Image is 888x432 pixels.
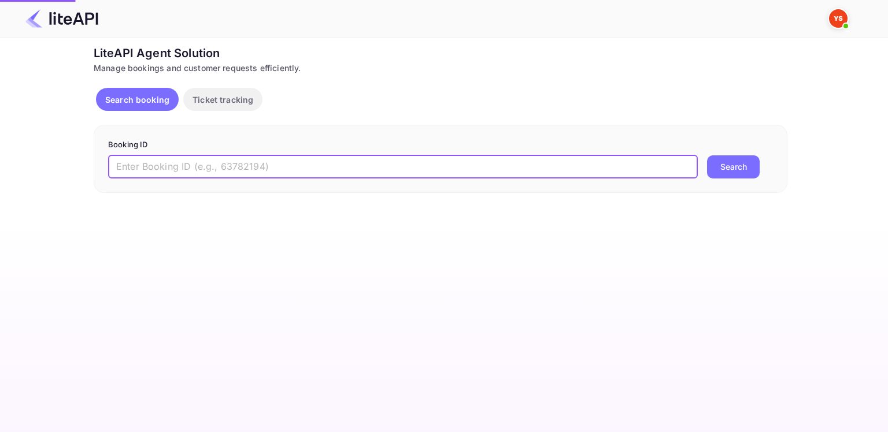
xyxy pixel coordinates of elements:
img: LiteAPI Logo [25,9,98,28]
p: Booking ID [108,139,773,151]
div: Manage bookings and customer requests efficiently. [94,62,787,74]
button: Search [707,155,760,178]
p: Ticket tracking [193,94,253,106]
input: Enter Booking ID (e.g., 63782194) [108,155,698,178]
img: Yandex Support [829,9,848,28]
div: LiteAPI Agent Solution [94,44,787,62]
p: Search booking [105,94,169,106]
